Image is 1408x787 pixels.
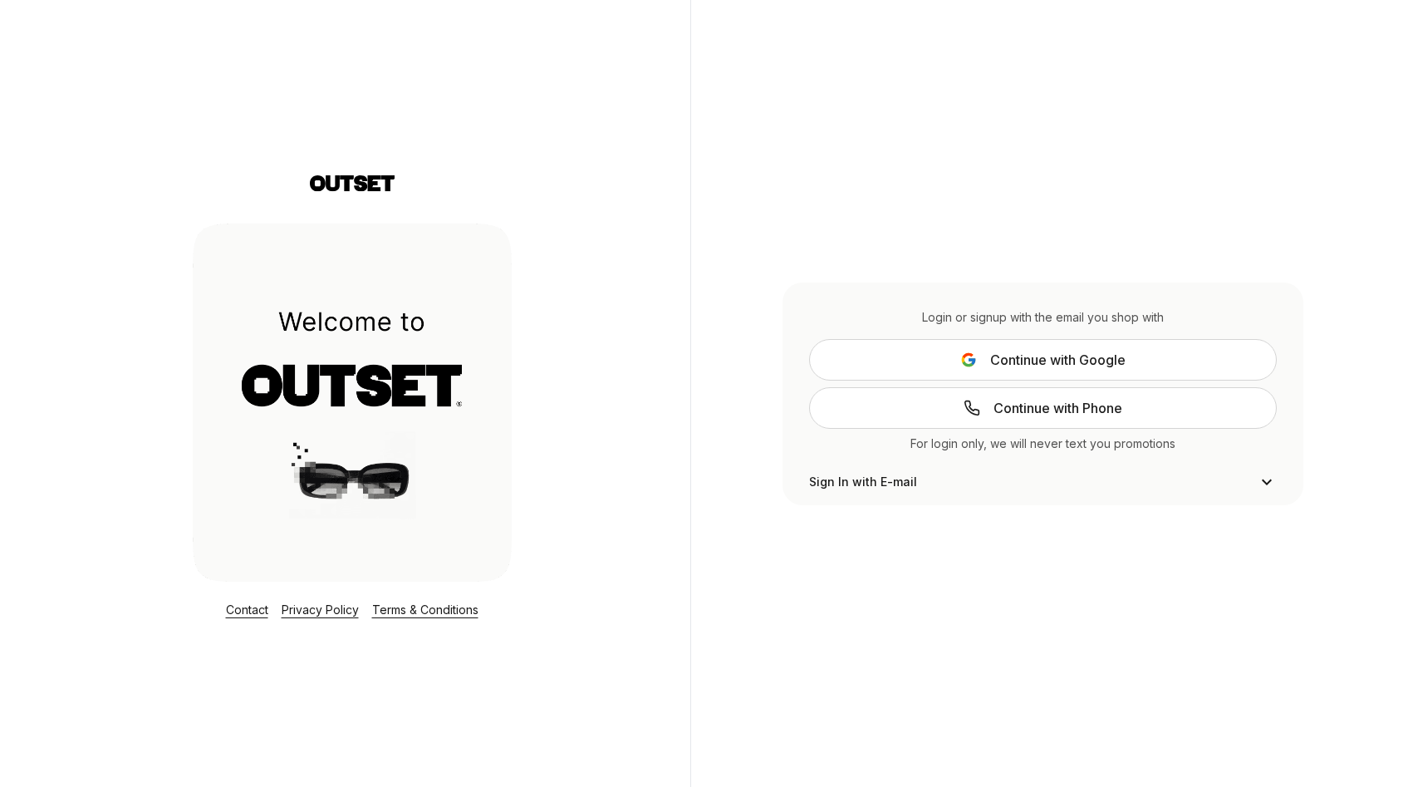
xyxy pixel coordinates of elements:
div: For login only, we will never text you promotions [809,435,1276,452]
a: Privacy Policy [282,603,359,617]
a: Terms & Conditions [372,603,478,617]
span: Continue with Google [990,350,1126,370]
a: Contact [226,603,268,617]
img: Login Layout Image [193,223,512,582]
div: Login or signup with the email you shop with [809,309,1276,326]
button: Continue with Google [809,339,1276,381]
span: Sign In with E-mail [809,474,917,490]
a: Continue with Phone [809,387,1276,429]
button: Sign In with E-mail [809,472,1276,492]
span: Continue with Phone [993,398,1122,418]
